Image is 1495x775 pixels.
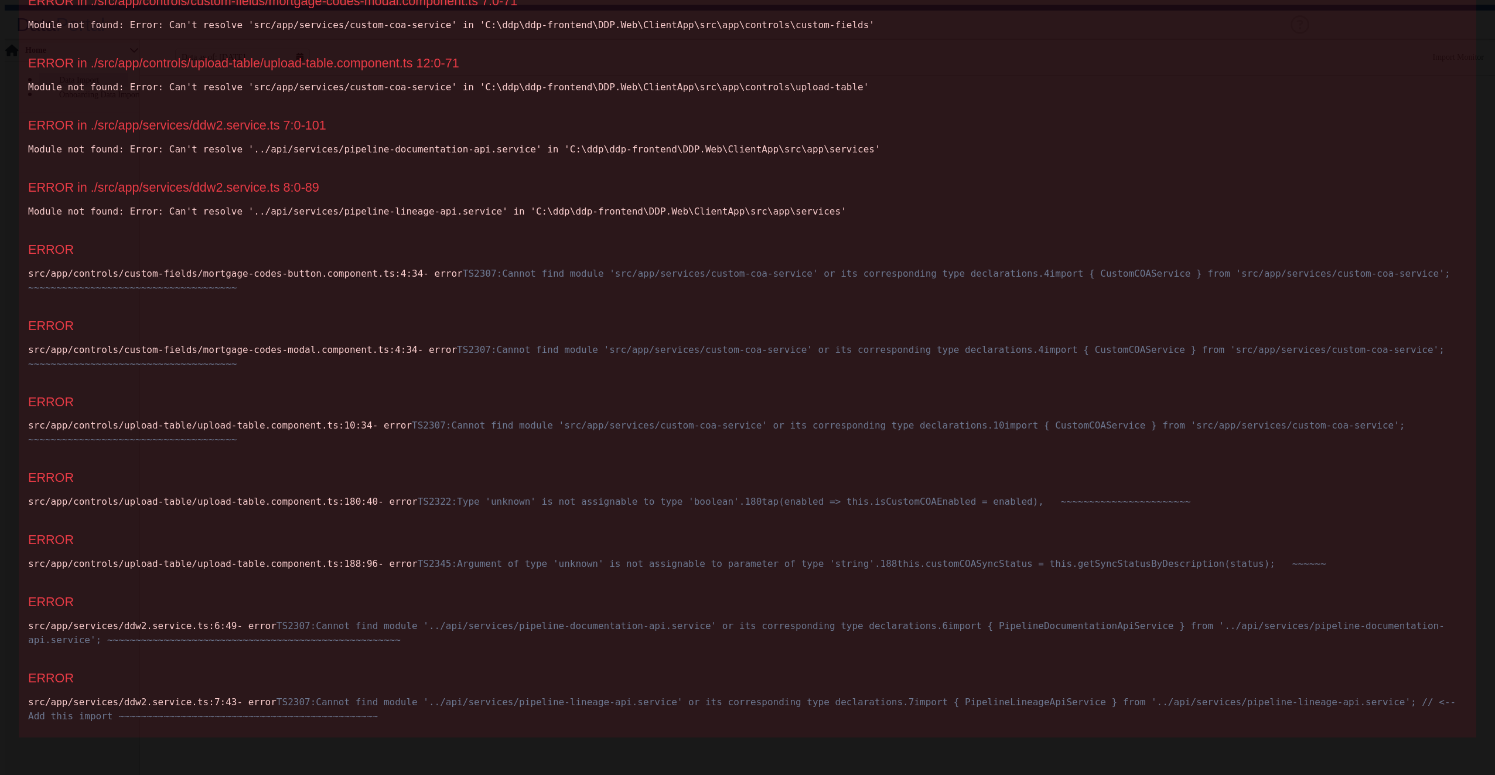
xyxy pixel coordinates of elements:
[28,420,1417,445] span: Cannot find module 'src/app/services/custom-coa-service' or its corresponding type declarations. ...
[237,696,276,708] span: - error
[28,419,1467,447] div: src/app/controls/upload-table/upload-table.component.ts :34
[28,18,1467,32] div: Module not found: Error: Can't resolve 'src/app/services/custom-coa-service' in 'C:\ddp\ddp-front...
[339,420,356,431] span: :10
[28,557,1467,571] div: src/app/controls/upload-table/upload-table.component.ts :96
[457,558,1326,569] span: Argument of type 'unknown' is not assignable to parameter of type 'string'. this.customCOASyncSta...
[395,268,406,279] span: :4
[28,343,1467,371] div: src/app/controls/custom-fields/mortgage-codes-modal.component.ts :34
[28,267,1467,295] div: src/app/controls/custom-fields/mortgage-codes-button.component.ts :34
[339,558,361,569] span: :188
[28,80,1467,94] div: Module not found: Error: Can't resolve 'src/app/services/custom-coa-service' in 'C:\ddp\ddp-front...
[378,558,417,569] span: - error
[390,344,401,355] span: :4
[373,420,412,431] span: - error
[943,620,948,631] span: 6
[209,696,220,708] span: :7
[28,205,1467,219] div: Module not found: Error: Can't resolve '../api/services/pipeline-lineage-api.service' in 'C:\ddp\...
[418,344,457,355] span: - error
[28,180,1467,195] div: ERROR in ./src/app/services/ddw2.service.ts 8:0-89
[1044,268,1050,279] span: 4
[28,268,1456,293] span: Cannot find module 'src/app/services/custom-coa-service' or its corresponding type declarations. ...
[28,620,1445,645] span: TS2307:
[28,594,1467,610] div: ERROR
[993,420,1004,431] span: 10
[745,496,762,507] span: 180
[28,318,1467,334] div: ERROR
[1038,344,1044,355] span: 4
[28,395,1467,410] div: ERROR
[339,496,361,507] span: :180
[28,619,1467,647] div: src/app/services/ddw2.service.ts :49
[209,620,220,631] span: :6
[28,696,1462,722] span: Cannot find module '../api/services/pipeline-lineage-api.service' or its corresponding type decla...
[237,620,276,631] span: - error
[909,696,914,708] span: 7
[28,344,1450,369] span: TS2307:
[423,268,462,279] span: - error
[457,496,1190,507] span: Type 'unknown' is not assignable to type 'boolean'. tap(enabled => this.isCustomCOAEnabled = enab...
[28,495,1467,509] div: src/app/controls/upload-table/upload-table.component.ts :40
[378,496,417,507] span: - error
[28,142,1467,157] div: Module not found: Error: Can't resolve '../api/services/pipeline-documentation-api.service' in 'C...
[28,695,1467,723] div: src/app/services/ddw2.service.ts :43
[28,696,1462,722] span: TS2307:
[28,344,1450,369] span: Cannot find module 'src/app/services/custom-coa-service' or its corresponding type declarations. ...
[28,118,1467,133] div: ERROR in ./src/app/services/ddw2.service.ts 7:0-101
[28,620,1445,645] span: Cannot find module '../api/services/pipeline-documentation-api.service' or its corresponding type...
[28,242,1467,257] div: ERROR
[28,420,1417,445] span: TS2307:
[880,558,897,569] span: 188
[28,56,1467,71] div: ERROR in ./src/app/controls/upload-table/upload-table.component.ts 12:0-71
[28,671,1467,686] div: ERROR
[28,470,1467,485] div: ERROR
[28,268,1456,293] span: TS2307:
[418,496,1191,507] span: TS2322:
[418,558,1326,569] span: TS2345:
[28,532,1467,548] div: ERROR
